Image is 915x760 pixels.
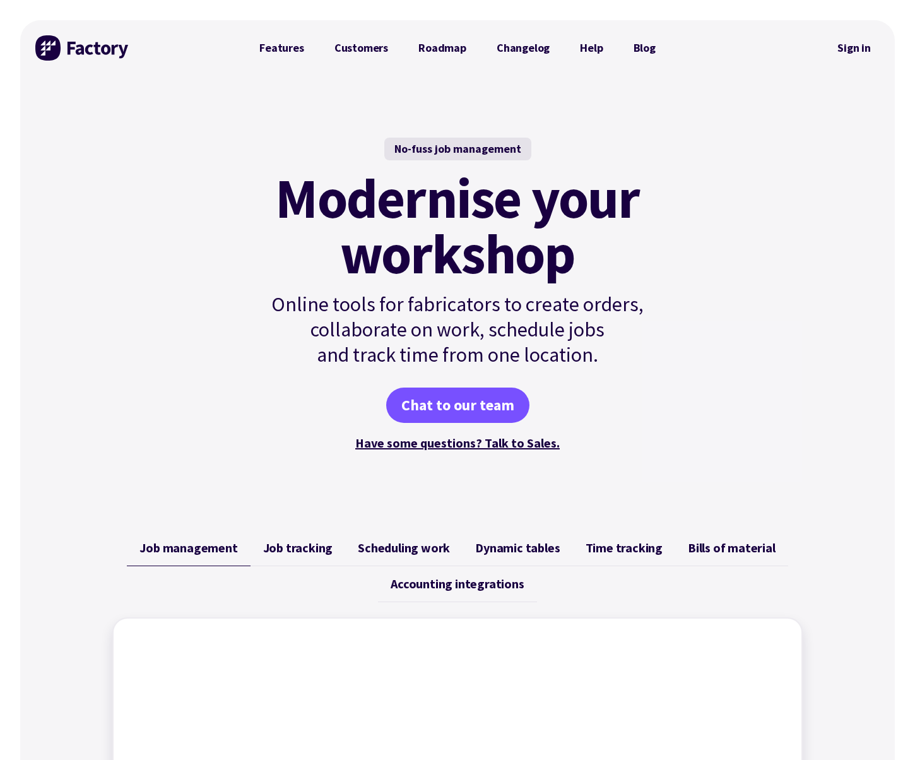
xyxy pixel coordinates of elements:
a: Help [565,35,618,61]
p: Online tools for fabricators to create orders, collaborate on work, schedule jobs and track time ... [244,292,671,367]
span: Job management [139,540,237,555]
span: Bills of material [688,540,776,555]
a: Blog [618,35,671,61]
a: Roadmap [403,35,481,61]
a: Changelog [481,35,565,61]
a: Features [244,35,319,61]
iframe: Chat Widget [852,699,915,760]
nav: Secondary Navigation [829,33,880,62]
span: Dynamic tables [475,540,560,555]
span: Scheduling work [358,540,450,555]
div: No-fuss job management [384,138,531,160]
span: Accounting integrations [391,576,524,591]
nav: Primary Navigation [244,35,671,61]
mark: Modernise your workshop [275,170,639,282]
span: Job tracking [263,540,333,555]
a: Have some questions? Talk to Sales. [355,435,560,451]
a: Customers [319,35,403,61]
span: Time tracking [586,540,663,555]
a: Chat to our team [386,388,529,423]
a: Sign in [829,33,880,62]
img: Factory [35,35,130,61]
